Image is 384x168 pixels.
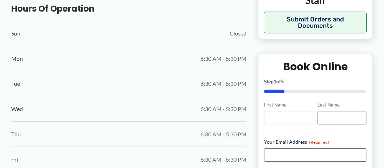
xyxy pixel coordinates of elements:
[309,140,329,145] span: (Required)
[11,28,20,39] span: Sun
[200,154,247,165] span: 6:30 AM - 5:30 PM
[264,138,366,146] label: Your Email Address
[11,3,247,14] h3: Hours of Operation
[11,129,21,140] span: Thu
[200,129,247,140] span: 6:30 AM - 5:30 PM
[264,12,367,33] button: Submit Orders and Documents
[11,104,23,114] span: Wed
[281,78,284,84] span: 5
[264,102,313,108] label: First Name
[264,79,366,84] p: Step of
[200,78,247,89] span: 6:30 AM - 5:30 PM
[230,28,247,39] span: Closed
[200,53,247,64] span: 6:30 AM - 5:30 PM
[11,53,23,64] span: Mon
[264,60,366,73] h2: Book Online
[200,104,247,114] span: 6:30 AM - 5:30 PM
[274,78,276,84] span: 1
[318,102,366,108] label: Last Name
[11,154,18,165] span: Fri
[11,78,20,89] span: Tue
